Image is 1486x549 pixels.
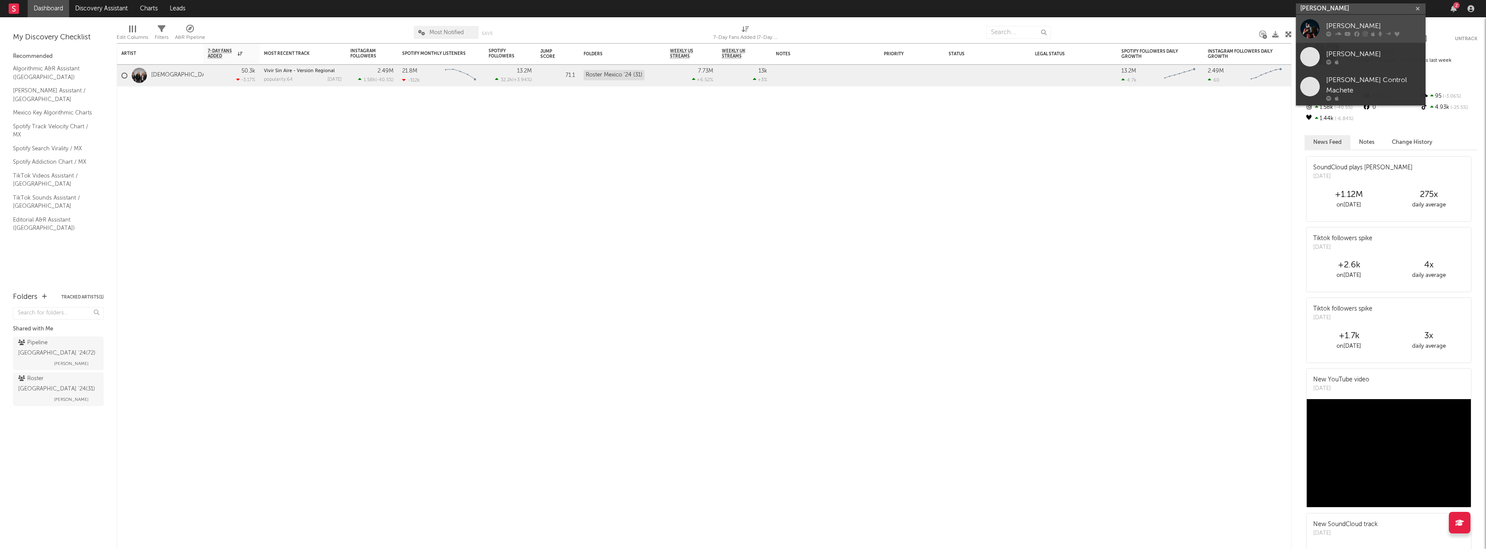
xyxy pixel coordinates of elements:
[18,374,96,394] div: Roster [GEOGRAPHIC_DATA] '24 ( 31 )
[13,144,95,153] a: Spotify Search Virality / MX
[1449,105,1468,110] span: -25.5 %
[13,108,95,117] a: Mexico Key Algorithmic Charts
[175,22,205,47] div: A&R Pipeline
[1326,75,1421,96] div: [PERSON_NAME] Control Machete
[402,68,417,74] div: 21.8M
[54,394,89,405] span: [PERSON_NAME]
[358,77,394,83] div: ( )
[501,78,512,83] span: 32.2k
[441,65,480,86] svg: Chart title
[155,22,168,47] div: Filters
[1247,65,1286,86] svg: Chart title
[1326,21,1421,31] div: [PERSON_NAME]
[13,64,95,82] a: Algorithmic A&R Assistant ([GEOGRAPHIC_DATA])
[692,77,713,83] div: +6.52 %
[495,77,532,83] div: ( )
[1326,49,1421,59] div: [PERSON_NAME]
[1313,529,1378,538] div: [DATE]
[54,359,89,369] span: [PERSON_NAME]
[1296,43,1426,71] a: [PERSON_NAME]
[1309,331,1389,341] div: +1.7k
[1389,200,1469,210] div: daily average
[1442,94,1461,99] span: -3.06 %
[1313,314,1372,322] div: [DATE]
[1296,15,1426,43] a: [PERSON_NAME]
[1334,117,1353,121] span: -6.84 %
[776,51,862,57] div: Notes
[117,22,148,47] div: Edit Columns
[884,51,918,57] div: Priority
[402,51,467,56] div: Spotify Monthly Listeners
[13,193,95,211] a: TikTok Sounds Assistant / [GEOGRAPHIC_DATA]
[1208,77,1219,83] div: 60
[698,68,713,74] div: 7.73M
[208,48,235,59] span: 7-Day Fans Added
[540,70,575,81] div: 71.1
[1309,341,1389,352] div: on [DATE]
[155,32,168,43] div: Filters
[489,48,519,59] div: Spotify Followers
[1305,113,1362,124] div: 1.44k
[13,171,95,189] a: TikTok Videos Assistant / [GEOGRAPHIC_DATA]
[1451,5,1457,12] button: 2
[13,215,95,233] a: Editorial A&R Assistant ([GEOGRAPHIC_DATA])
[1362,102,1419,113] div: 0
[1313,305,1372,314] div: Tiktok followers spike
[949,51,1005,57] div: Status
[13,86,95,104] a: [PERSON_NAME] Assistant / [GEOGRAPHIC_DATA]
[1350,135,1383,149] button: Notes
[540,49,562,59] div: Jump Score
[1309,190,1389,200] div: +1.12M
[722,48,754,59] span: Weekly UK Streams
[13,157,95,167] a: Spotify Addiction Chart / MX
[759,68,767,74] div: 13k
[236,77,255,83] div: -3.17 %
[1455,35,1477,43] button: Untrack
[1313,375,1369,384] div: New YouTube video
[13,372,104,406] a: Roster [GEOGRAPHIC_DATA] '24(31)[PERSON_NAME]
[18,338,96,359] div: Pipeline [GEOGRAPHIC_DATA] '24 ( 72 )
[1208,49,1273,59] div: Instagram Followers Daily Growth
[117,32,148,43] div: Edit Columns
[1313,520,1378,529] div: New SoundCloud track
[713,32,778,43] div: 7-Day Fans Added (7-Day Fans Added)
[121,51,186,56] div: Artist
[1389,270,1469,281] div: daily average
[1208,68,1224,74] div: 2.49M
[1313,234,1372,243] div: Tiktok followers spike
[1313,384,1369,393] div: [DATE]
[1296,3,1426,14] input: Search for artists
[402,77,420,83] div: -312k
[1296,71,1426,105] a: [PERSON_NAME] Control Machete
[1333,105,1353,110] span: -40.5 %
[753,77,767,83] div: +3 %
[264,51,329,56] div: Most Recent Track
[1035,51,1091,57] div: Legal Status
[1121,49,1186,59] div: Spotify Followers Daily Growth
[13,307,104,320] input: Search for folders...
[264,69,335,73] a: Vivir Sin Aire - Versión Regional
[13,336,104,370] a: Pipeline [GEOGRAPHIC_DATA] '24(72)[PERSON_NAME]
[517,68,532,74] div: 13.2M
[13,32,104,43] div: My Discovery Checklist
[1160,65,1199,86] svg: Chart title
[1389,341,1469,352] div: daily average
[1383,135,1441,149] button: Change History
[1453,2,1460,9] div: 2
[1389,331,1469,341] div: 3 x
[1313,243,1372,252] div: [DATE]
[13,324,104,334] div: Shared with Me
[13,122,95,140] a: Spotify Track Velocity Chart / MX
[1313,163,1413,172] div: SoundCloud plays [PERSON_NAME]
[1420,102,1477,113] div: 4.93k
[584,70,645,80] div: Roster Mexico '24 (31)
[1305,102,1362,113] div: 1.58k
[670,48,700,59] span: Weekly US Streams
[175,32,205,43] div: A&R Pipeline
[986,26,1051,39] input: Search...
[482,31,493,36] button: Save
[429,30,464,35] span: Most Notified
[264,77,293,82] div: popularity: 64
[1309,260,1389,270] div: +2.6k
[350,48,381,59] div: Instagram Followers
